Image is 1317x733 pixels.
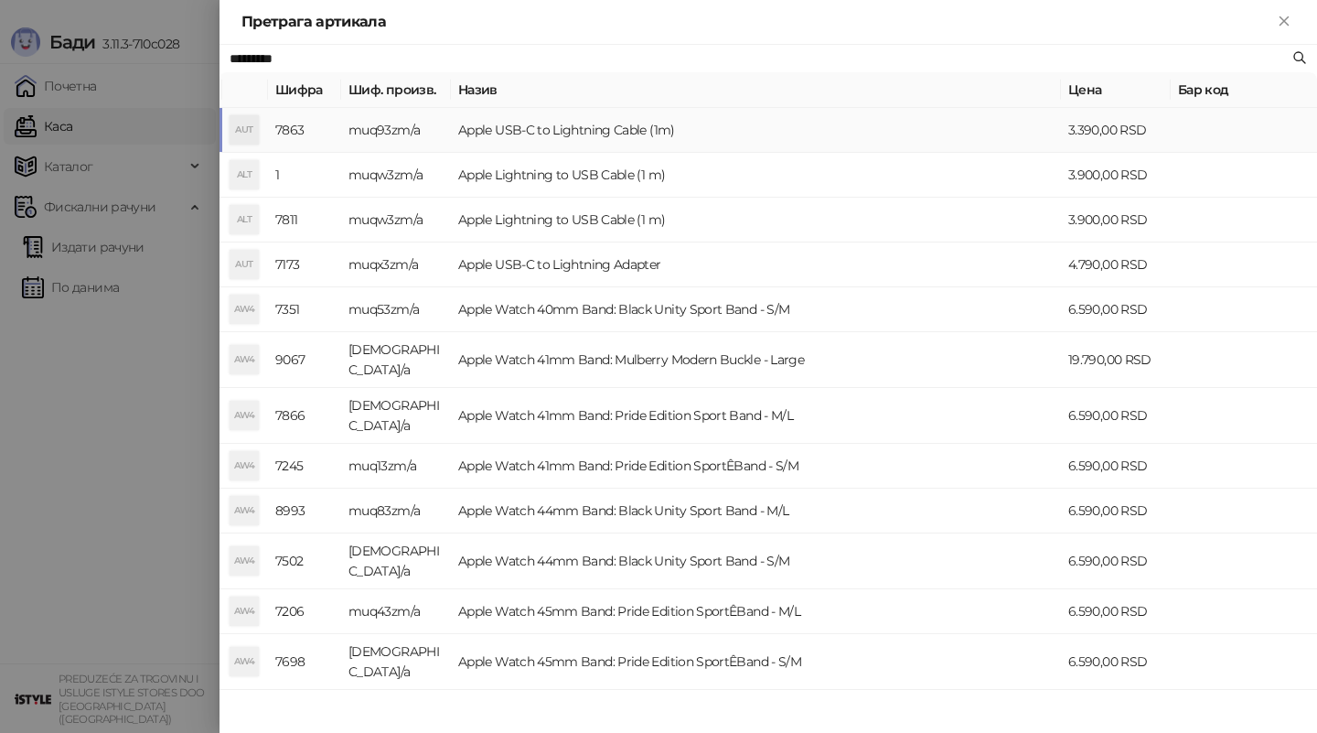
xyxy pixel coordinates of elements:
[230,115,259,145] div: AUT
[451,444,1061,489] td: Apple Watch 41mm Band: Pride Edition SportÊBand - S/M
[230,250,259,279] div: AUT
[451,332,1061,388] td: Apple Watch 41mm Band: Mulberry Modern Buckle - Large
[341,108,451,153] td: muq93zm/a
[451,388,1061,444] td: Apple Watch 41mm Band: Pride Edition Sport Band - M/L
[268,444,341,489] td: 7245
[241,11,1273,33] div: Претрага артикала
[1061,444,1171,489] td: 6.590,00 RSD
[451,72,1061,108] th: Назив
[1061,534,1171,589] td: 6.590,00 RSD
[268,388,341,444] td: 7866
[341,153,451,198] td: muqw3zm/a
[268,72,341,108] th: Шифра
[451,534,1061,589] td: Apple Watch 44mm Band: Black Unity Sport Band - S/M
[230,345,259,374] div: AW4
[268,489,341,534] td: 8993
[268,332,341,388] td: 9067
[230,205,259,234] div: ALT
[1273,11,1295,33] button: Close
[230,160,259,189] div: ALT
[230,496,259,525] div: AW4
[341,634,451,690] td: [DEMOGRAPHIC_DATA]/a
[451,243,1061,287] td: Apple USB-C to Lightning Adapter
[341,589,451,634] td: muq43zm/a
[341,489,451,534] td: muq83zm/a
[1061,243,1171,287] td: 4.790,00 RSD
[451,198,1061,243] td: Apple Lightning to USB Cable (1 m)
[1171,72,1317,108] th: Бар код
[1061,589,1171,634] td: 6.590,00 RSD
[341,534,451,589] td: [DEMOGRAPHIC_DATA]/a
[341,388,451,444] td: [DEMOGRAPHIC_DATA]/a
[1061,153,1171,198] td: 3.900,00 RSD
[341,198,451,243] td: muqw3zm/a
[230,295,259,324] div: AW4
[268,243,341,287] td: 7173
[341,72,451,108] th: Шиф. произв.
[1061,108,1171,153] td: 3.390,00 RSD
[341,332,451,388] td: [DEMOGRAPHIC_DATA]/a
[230,647,259,676] div: AW4
[341,444,451,489] td: muq13zm/a
[230,451,259,480] div: AW4
[451,489,1061,534] td: Apple Watch 44mm Band: Black Unity Sport Band - M/L
[268,634,341,690] td: 7698
[451,589,1061,634] td: Apple Watch 45mm Band: Pride Edition SportÊBand - M/L
[268,287,341,332] td: 7351
[451,153,1061,198] td: Apple Lightning to USB Cable (1 m)
[268,534,341,589] td: 7502
[230,546,259,576] div: AW4
[1061,634,1171,690] td: 6.590,00 RSD
[268,153,341,198] td: 1
[451,108,1061,153] td: Apple USB-C to Lightning Cable (1m)
[451,287,1061,332] td: Apple Watch 40mm Band: Black Unity Sport Band - S/M
[268,198,341,243] td: 7811
[1061,489,1171,534] td: 6.590,00 RSD
[1061,332,1171,388] td: 19.790,00 RSD
[230,597,259,626] div: AW4
[1061,287,1171,332] td: 6.590,00 RSD
[1061,72,1171,108] th: Цена
[341,287,451,332] td: muq53zm/a
[268,108,341,153] td: 7863
[1061,198,1171,243] td: 3.900,00 RSD
[1061,388,1171,444] td: 6.590,00 RSD
[268,589,341,634] td: 7206
[230,401,259,430] div: AW4
[341,243,451,287] td: muqx3zm/a
[451,634,1061,690] td: Apple Watch 45mm Band: Pride Edition SportÊBand - S/M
